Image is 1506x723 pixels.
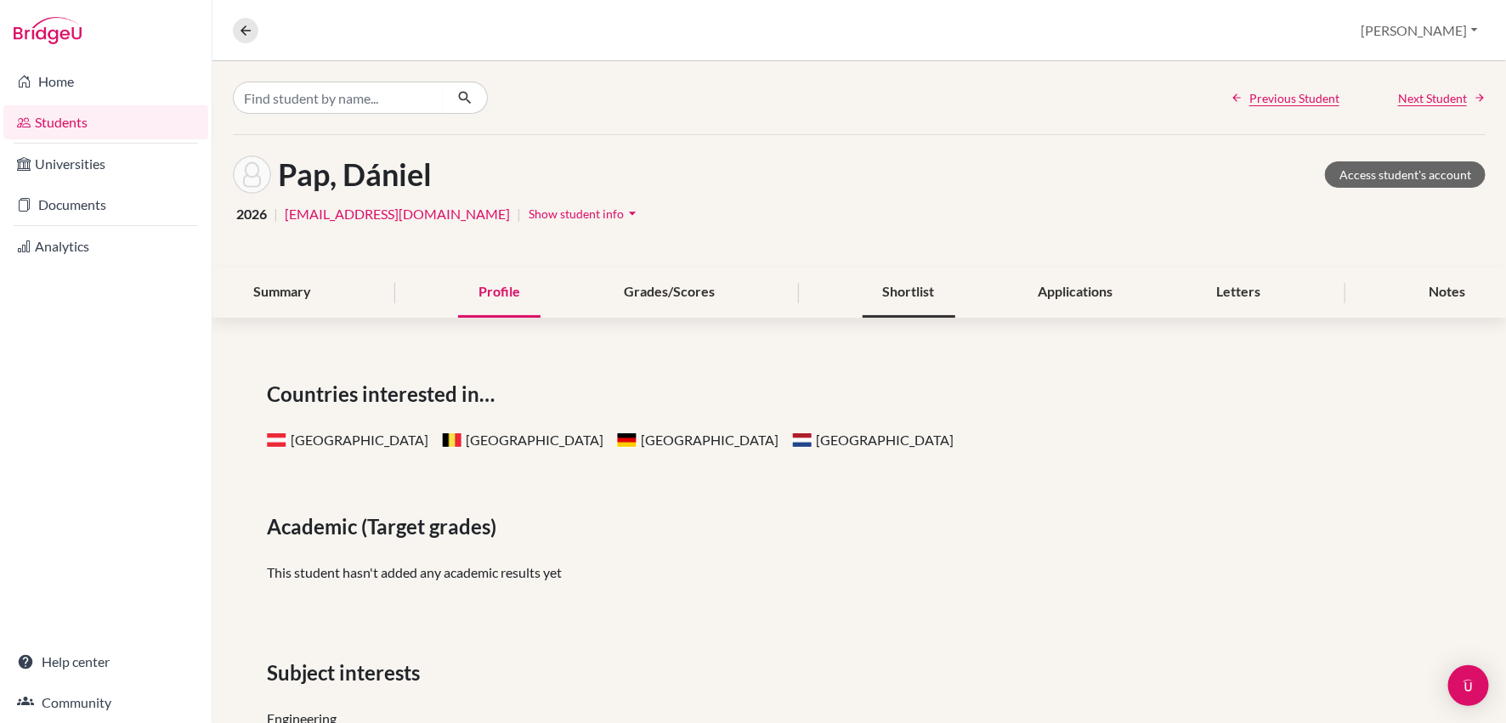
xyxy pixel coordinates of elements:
[267,432,287,448] span: Austria
[617,432,778,448] span: [GEOGRAPHIC_DATA]
[267,511,503,542] span: Academic (Target grades)
[3,188,208,222] a: Documents
[3,147,208,181] a: Universities
[1249,89,1339,107] span: Previous Student
[233,82,444,114] input: Find student by name...
[458,268,541,318] div: Profile
[528,201,642,227] button: Show student infoarrow_drop_down
[3,65,208,99] a: Home
[1197,268,1282,318] div: Letters
[3,686,208,720] a: Community
[3,105,208,139] a: Students
[14,17,82,44] img: Bridge-U
[442,432,603,448] span: [GEOGRAPHIC_DATA]
[1398,89,1467,107] span: Next Student
[603,268,735,318] div: Grades/Scores
[1398,89,1486,107] a: Next Student
[3,645,208,679] a: Help center
[863,268,955,318] div: Shortlist
[3,229,208,263] a: Analytics
[442,432,462,448] span: Belgium
[529,206,624,221] span: Show student info
[792,432,954,448] span: [GEOGRAPHIC_DATA]
[267,658,427,688] span: Subject interests
[267,562,1452,583] p: This student hasn't added any academic results yet
[792,432,812,448] span: Netherlands
[1231,89,1339,107] a: Previous Student
[233,155,271,194] img: Dániel Pap's avatar
[1018,268,1134,318] div: Applications
[236,204,267,224] span: 2026
[233,268,331,318] div: Summary
[1408,268,1486,318] div: Notes
[285,204,510,224] a: [EMAIL_ADDRESS][DOMAIN_NAME]
[278,156,432,193] h1: Pap, Dániel
[617,432,637,448] span: Germany
[1325,161,1486,188] a: Access student's account
[267,432,428,448] span: [GEOGRAPHIC_DATA]
[267,379,501,410] span: Countries interested in…
[1448,665,1489,706] div: Open Intercom Messenger
[1354,14,1486,47] button: [PERSON_NAME]
[274,204,278,224] span: |
[624,205,641,222] i: arrow_drop_down
[517,204,521,224] span: |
